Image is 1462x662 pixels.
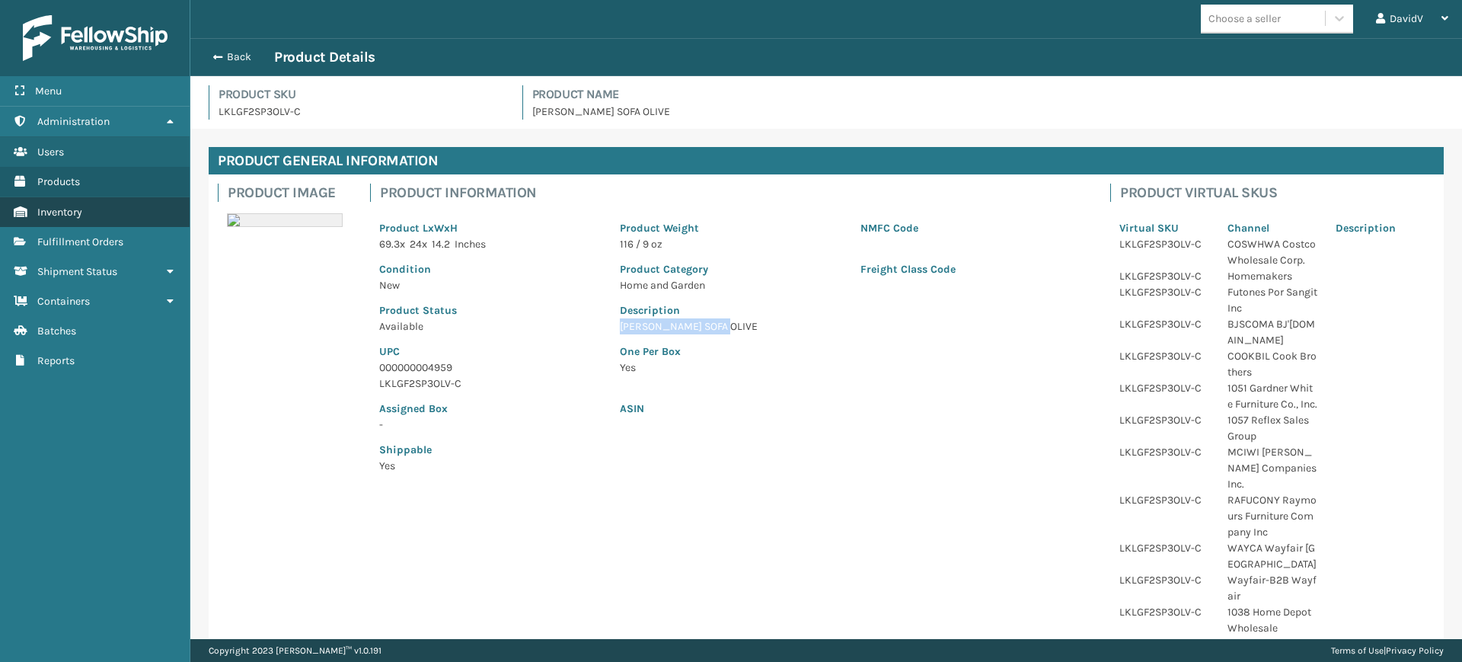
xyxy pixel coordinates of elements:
[410,238,427,251] span: 24 x
[620,344,1083,360] p: One Per Box
[1119,604,1209,620] p: LKLGF2SP3OLV-C
[860,261,1083,277] p: Freight Class Code
[1331,645,1384,656] a: Terms of Use
[532,85,1444,104] h4: Product Name
[620,238,662,251] span: 116 / 9 oz
[1119,636,1209,652] p: LKLGF2SP3OLV-C
[455,238,486,251] span: Inches
[219,104,504,120] p: LKLGF2SP3OLV-C
[1227,348,1317,380] p: COOKBIL Cook Brothers
[620,318,1083,334] p: [PERSON_NAME] SOFA OLIVE
[620,401,1083,417] p: ASIN
[860,220,1083,236] p: NMFC Code
[379,302,602,318] p: Product Status
[1227,444,1317,492] p: MCIWI [PERSON_NAME] Companies Inc.
[379,417,602,433] p: -
[37,354,75,367] span: Reports
[1208,11,1281,27] div: Choose a seller
[228,184,352,202] h4: Product Image
[1119,220,1209,236] p: Virtual SKU
[37,325,76,337] span: Batches
[209,639,381,662] p: Copyright 2023 [PERSON_NAME]™ v 1.0.191
[1227,540,1317,572] p: WAYCA Wayfair [GEOGRAPHIC_DATA]
[379,401,602,417] p: Assigned Box
[274,48,375,66] h3: Product Details
[1227,380,1317,412] p: 1051 Gardner White Furniture Co., Inc.
[37,295,90,308] span: Containers
[1119,348,1209,364] p: LKLGF2SP3OLV-C
[620,302,1083,318] p: Description
[37,115,110,128] span: Administration
[37,265,117,278] span: Shipment Status
[23,15,168,61] img: logo
[1331,639,1444,662] div: |
[379,376,602,392] p: LKLGF2SP3OLV-C
[1336,220,1425,236] p: Description
[379,277,602,293] p: New
[379,458,602,474] p: Yes
[620,220,842,236] p: Product Weight
[379,360,602,376] p: 000000004959
[620,360,1083,376] p: Yes
[1119,380,1209,396] p: LKLGF2SP3OLV-C
[1119,284,1209,300] p: LKLGF2SP3OLV-C
[1120,184,1435,202] h4: Product Virtual SKUs
[620,261,842,277] p: Product Category
[1227,236,1317,268] p: COSWHWA Costco Wholesale Corp.
[1119,412,1209,428] p: LKLGF2SP3OLV-C
[1119,540,1209,556] p: LKLGF2SP3OLV-C
[1227,268,1317,284] p: Homemakers
[37,206,82,219] span: Inventory
[1227,284,1317,316] p: Futones Por Sangit Inc
[379,344,602,360] p: UPC
[379,442,602,458] p: Shippable
[37,175,80,188] span: Products
[379,238,405,251] span: 69.3 x
[37,146,64,158] span: Users
[1119,492,1209,508] p: LKLGF2SP3OLV-C
[204,50,274,64] button: Back
[1227,412,1317,444] p: 1057 Reflex Sales Group
[1227,572,1317,604] p: Wayfair-B2B Wayfair
[1227,492,1317,540] p: RAFUCONY Raymours Furniture Company Inc
[227,213,343,227] img: 51104088640_40f294f443_o-scaled-700x700.jpg
[1227,604,1317,636] p: 1038 Home Depot Wholesale
[1227,316,1317,348] p: BJSCOMA BJ'[DOMAIN_NAME]
[379,318,602,334] p: Available
[379,220,602,236] p: Product LxWxH
[37,235,123,248] span: Fulfillment Orders
[209,147,1444,174] h4: Product General Information
[219,85,504,104] h4: Product SKU
[1119,572,1209,588] p: LKLGF2SP3OLV-C
[379,261,602,277] p: Condition
[1227,220,1317,236] p: Channel
[620,277,842,293] p: Home and Garden
[432,238,450,251] span: 14.2
[35,85,62,98] span: Menu
[380,184,1092,202] h4: Product Information
[1119,236,1209,252] p: LKLGF2SP3OLV-C
[1119,316,1209,332] p: LKLGF2SP3OLV-C
[1386,645,1444,656] a: Privacy Policy
[1119,268,1209,284] p: LKLGF2SP3OLV-C
[532,104,1444,120] p: [PERSON_NAME] SOFA OLIVE
[1119,444,1209,460] p: LKLGF2SP3OLV-C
